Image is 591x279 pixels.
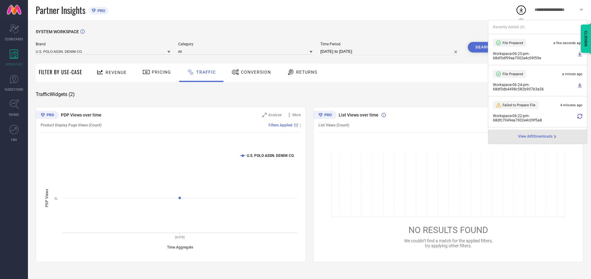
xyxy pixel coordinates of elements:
span: a minute ago [562,72,582,76]
span: Product Display Page Views (Count) [41,123,102,127]
span: Filters Applied [268,123,292,127]
span: Failed to Prepare File [503,103,535,107]
text: [DATE] [175,236,185,239]
span: Workspace - 06:25-pm - 68df3df99ea7002e4c09f59e [493,52,576,60]
span: List Views over time [339,112,378,117]
button: Search [468,42,501,53]
span: SUGGESTIONS [5,87,24,92]
span: Recently Added ( 6 ) [493,25,525,29]
input: Select time period [320,48,460,55]
span: Conversion [241,70,271,75]
svg: Zoom [262,113,267,117]
span: Filter By Use-Case [39,68,82,76]
div: Open download page [518,134,557,139]
a: Download [577,83,582,91]
span: PRO [96,8,105,13]
text: U.S. POLO ASSN. DENIM CO. [247,153,294,158]
span: File Prepared [503,41,523,45]
span: We couldn’t find a match for the applied filters, try applying other filters. [404,238,493,248]
div: Open download list [516,4,527,16]
span: View All 9 Downloads [518,134,553,139]
a: Download [577,52,582,60]
span: 4 minutes ago [560,103,582,107]
span: Brand [36,42,170,46]
span: | [300,123,301,127]
span: FWD [11,137,17,142]
span: Pricing [152,70,171,75]
span: Traffic Widgets ( 2 ) [36,91,75,98]
span: Workspace - 06:24-pm - 68df3db4498c582b907b3a56 [493,83,576,91]
span: Partner Insights [36,4,85,16]
span: SCORECARDS [5,37,23,41]
span: Analyse [268,113,282,117]
span: List Views (Count) [318,123,349,127]
span: NO RESULTS FOUND [408,225,488,235]
span: More [292,113,301,117]
span: Workspace - 06:22-pm - 68dfc7049ea7002e4c09f5a8 [493,114,576,122]
span: WORKSPACE [6,62,23,66]
div: Premium [314,111,336,120]
span: a few seconds ago [553,41,582,45]
span: PDP Views over time [61,112,102,117]
span: Returns [296,70,317,75]
span: Revenue [106,70,127,75]
span: Traffic [196,70,216,75]
div: Premium [36,111,59,120]
div: Retry [577,114,582,122]
span: SYSTEM WORKSPACE [36,29,79,34]
span: File Prepared [503,72,523,76]
span: Category [178,42,313,46]
tspan: Time Aggregate [167,245,193,249]
span: Time Period [320,42,460,46]
span: TRENDS [9,112,19,117]
text: 3L [54,197,58,200]
tspan: PDP Views [45,189,49,207]
a: View All9Downloads [518,134,557,139]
